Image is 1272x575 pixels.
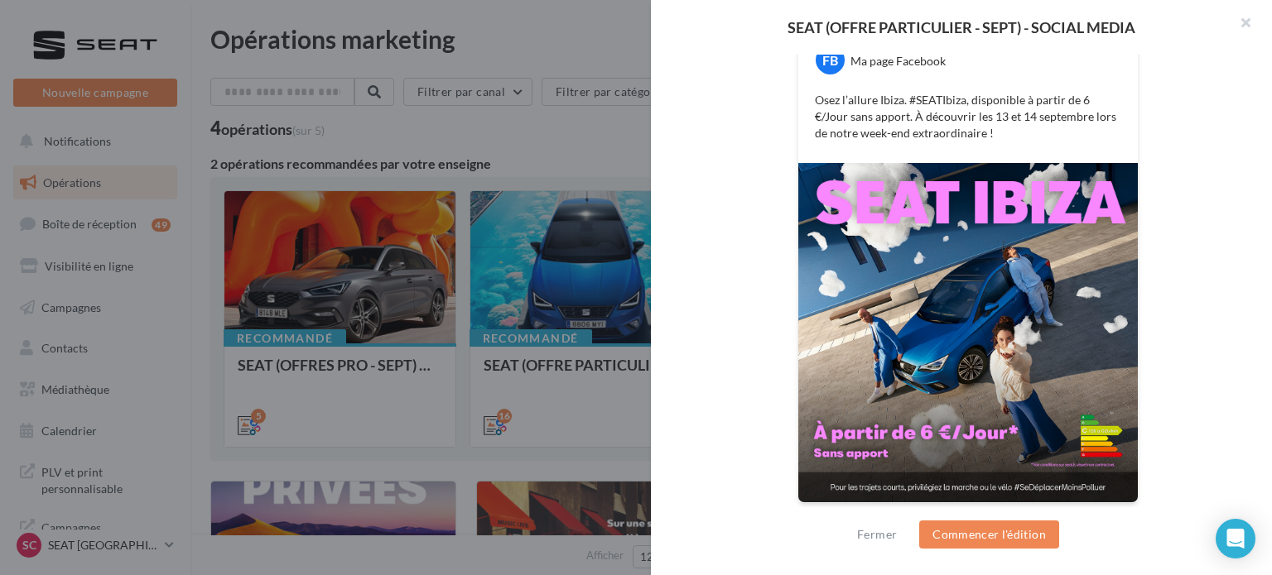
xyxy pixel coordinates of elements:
button: Commencer l'édition [919,520,1059,549]
div: Open Intercom Messenger [1216,519,1255,558]
button: Fermer [850,525,903,544]
p: Osez l’allure Ibiza. #SEATIbiza, disponible à partir de 6 €/Jour sans apport. À découvrir les 13 ... [815,92,1121,141]
div: La prévisualisation est non-contractuelle [797,503,1139,525]
div: FB [816,46,845,74]
div: SEAT (OFFRE PARTICULIER - SEPT) - SOCIAL MEDIA [677,20,1245,35]
div: Ma page Facebook [850,53,946,69]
